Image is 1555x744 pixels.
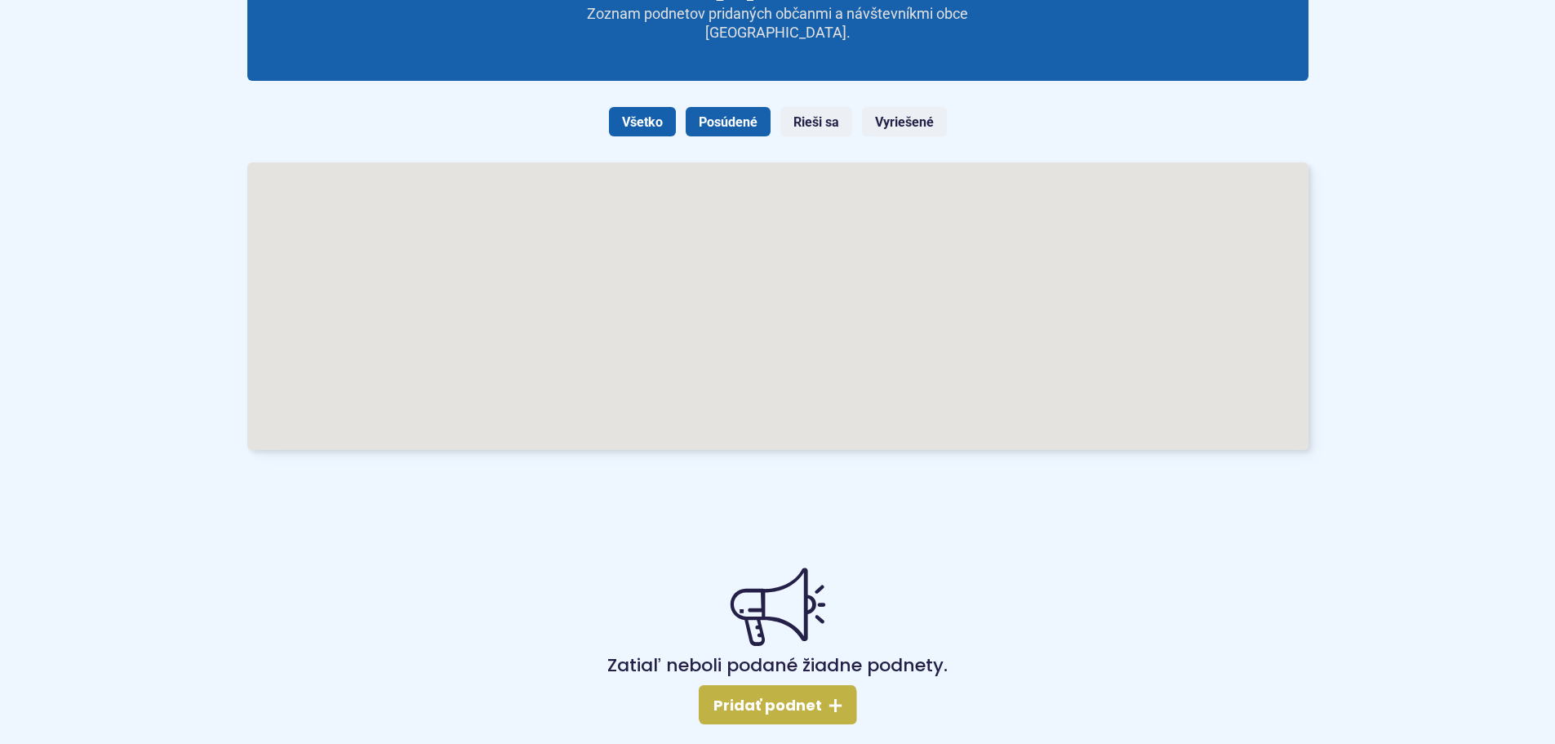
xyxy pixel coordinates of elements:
a: Posúdené [686,107,771,136]
span: Pridať podnet [713,697,822,715]
a: Vyriešené [862,107,947,136]
p: Zoznam podnetov pridaných občanmi a návštevníkmi obce [GEOGRAPHIC_DATA]. [582,5,974,42]
div: Mapa podnetov [247,163,1308,450]
button: Pridať podnet [699,687,856,724]
a: Všetko [609,107,676,136]
h4: Zatiaľ neboli podané žiadne podnety. [287,654,1269,677]
button: Pridať podnet [699,685,856,723]
a: Rieši sa [780,107,852,136]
